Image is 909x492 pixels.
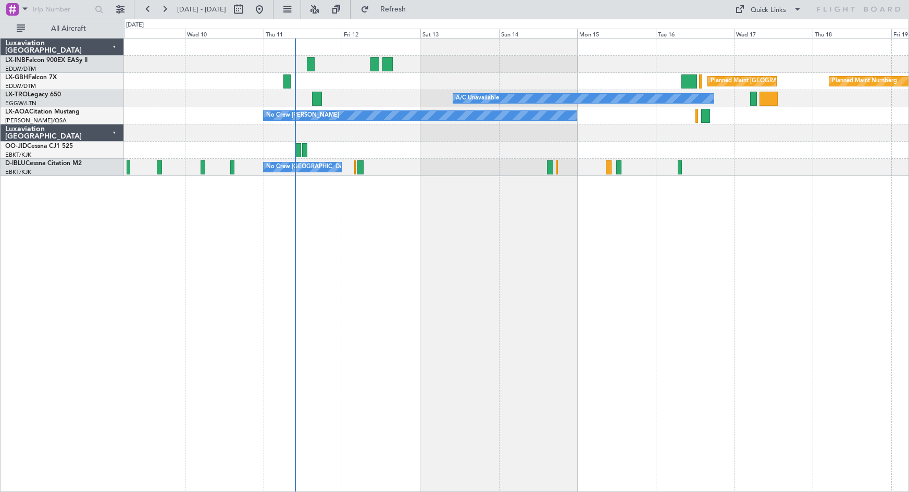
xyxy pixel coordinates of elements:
[185,29,264,38] div: Wed 10
[32,2,92,17] input: Trip Number
[577,29,656,38] div: Mon 15
[106,29,185,38] div: Tue 9
[420,29,499,38] div: Sat 13
[5,92,61,98] a: LX-TROLegacy 650
[456,91,499,106] div: A/C Unavailable
[832,73,897,89] div: Planned Maint Nurnberg
[751,5,786,16] div: Quick Links
[711,73,875,89] div: Planned Maint [GEOGRAPHIC_DATA] ([GEOGRAPHIC_DATA])
[734,29,813,38] div: Wed 17
[266,108,339,123] div: No Crew [PERSON_NAME]
[264,29,342,38] div: Thu 11
[5,92,28,98] span: LX-TRO
[5,74,28,81] span: LX-GBH
[5,160,82,167] a: D-IBLUCessna Citation M2
[11,20,113,37] button: All Aircraft
[5,57,88,64] a: LX-INBFalcon 900EX EASy II
[5,117,67,124] a: [PERSON_NAME]/QSA
[5,57,26,64] span: LX-INB
[5,160,26,167] span: D-IBLU
[356,1,418,18] button: Refresh
[5,99,36,107] a: EGGW/LTN
[371,6,415,13] span: Refresh
[5,143,27,149] span: OO-JID
[813,29,891,38] div: Thu 18
[499,29,578,38] div: Sun 14
[730,1,807,18] button: Quick Links
[5,109,29,115] span: LX-AOA
[27,25,110,32] span: All Aircraft
[5,74,57,81] a: LX-GBHFalcon 7X
[342,29,420,38] div: Fri 12
[5,82,36,90] a: EDLW/DTM
[5,151,31,159] a: EBKT/KJK
[266,159,441,175] div: No Crew [GEOGRAPHIC_DATA] ([GEOGRAPHIC_DATA] National)
[5,168,31,176] a: EBKT/KJK
[126,21,144,30] div: [DATE]
[177,5,226,14] span: [DATE] - [DATE]
[5,109,80,115] a: LX-AOACitation Mustang
[5,65,36,73] a: EDLW/DTM
[656,29,734,38] div: Tue 16
[5,143,73,149] a: OO-JIDCessna CJ1 525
